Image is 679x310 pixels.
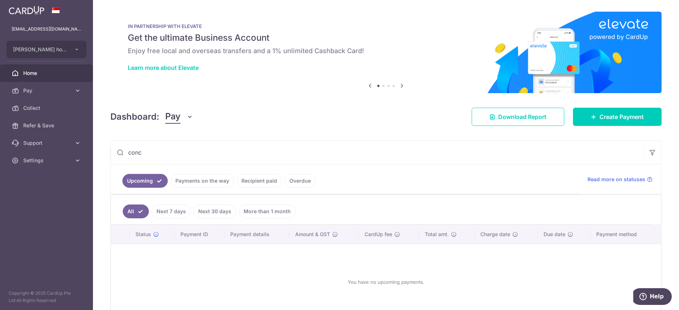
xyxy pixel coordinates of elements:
p: IN PARTNERSHIP WITH ELEVATE [128,23,644,29]
span: Status [135,231,151,238]
span: Charge date [480,231,510,238]
h5: Get the ultimate Business Account [128,32,644,44]
button: [PERSON_NAME] holdings inn bike leasing pte ltd [7,41,86,58]
a: Recipient paid [237,174,282,188]
img: Renovation banner [110,12,662,93]
a: Download Report [472,108,564,126]
span: Settings [23,157,71,164]
span: [PERSON_NAME] holdings inn bike leasing pte ltd [13,46,67,53]
a: Create Payment [573,108,662,126]
span: Read more on statuses [587,176,645,183]
h6: Enjoy free local and overseas transfers and a 1% unlimited Cashback Card! [128,47,644,55]
h4: Dashboard: [110,110,159,123]
a: Learn more about Elevate [128,64,199,71]
a: Payments on the way [171,174,234,188]
span: Create Payment [599,112,644,121]
a: Upcoming [122,174,168,188]
span: CardUp fee [365,231,392,238]
a: Next 7 days [152,204,191,218]
button: Pay [165,110,193,124]
span: Due date [544,231,565,238]
a: Read more on statuses [587,176,652,183]
th: Payment method [590,225,661,244]
th: Payment ID [175,225,225,244]
a: Next 30 days [194,204,236,218]
iframe: Opens a widget where you can find more information [633,288,672,306]
a: Overdue [285,174,316,188]
span: Download Report [498,112,546,121]
input: Search by recipient name, payment id or reference [111,141,644,164]
span: Amount & GST [295,231,330,238]
span: Support [23,139,71,147]
img: CardUp [9,6,44,15]
th: Payment details [224,225,289,244]
span: Refer & Save [23,122,71,129]
p: [EMAIL_ADDRESS][DOMAIN_NAME] [12,25,81,33]
a: More than 1 month [239,204,296,218]
span: Home [23,69,71,77]
span: Pay [165,110,180,124]
span: Total amt. [425,231,449,238]
span: Pay [23,87,71,94]
a: All [123,204,149,218]
span: Collect [23,104,71,112]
